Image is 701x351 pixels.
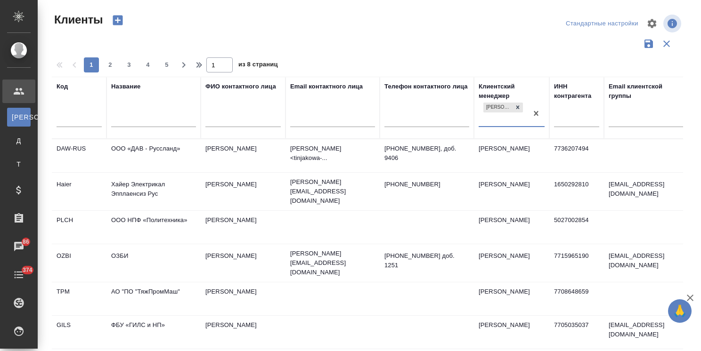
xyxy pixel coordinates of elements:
button: 4 [140,57,155,72]
td: [PERSON_NAME] [201,316,285,349]
span: 3 [122,60,137,70]
p: [PERSON_NAME][EMAIL_ADDRESS][DOMAIN_NAME] [290,177,375,206]
td: [EMAIL_ADDRESS][DOMAIN_NAME] [604,175,689,208]
td: ООО «ДАВ - Руссланд» [106,139,201,172]
a: Т [7,155,31,174]
button: Сбросить фильтры [658,35,676,53]
div: Телефон контактного лица [384,82,468,91]
td: [PERSON_NAME] [474,316,549,349]
span: Д [12,136,26,145]
button: 5 [159,57,174,72]
td: [PERSON_NAME] [474,282,549,315]
td: [PERSON_NAME] [474,211,549,244]
td: [PERSON_NAME] [201,247,285,279]
span: из 8 страниц [238,59,278,72]
div: Название [111,82,140,91]
div: ФИО контактного лица [205,82,276,91]
td: 7705035037 [549,316,604,349]
div: Клиентский менеджер [479,82,545,101]
span: [PERSON_NAME] [12,112,26,122]
a: 86 [2,235,35,258]
div: [PERSON_NAME] [483,103,513,112]
td: [PERSON_NAME] [474,139,549,172]
span: Настроить таблицу [641,12,663,35]
td: [EMAIL_ADDRESS][DOMAIN_NAME] [604,247,689,279]
td: ООО НПФ «Политехника» [106,211,201,244]
p: [PERSON_NAME][EMAIL_ADDRESS][DOMAIN_NAME] [290,249,375,277]
div: ИНН контрагента [554,82,599,101]
td: OZBI [52,247,106,279]
td: 7715965190 [549,247,604,279]
div: split button [563,16,641,31]
button: 3 [122,57,137,72]
div: Email контактного лица [290,82,363,91]
td: 5027002854 [549,211,604,244]
td: [PERSON_NAME] [201,211,285,244]
td: GILS [52,316,106,349]
td: Haier [52,175,106,208]
span: Посмотреть информацию [663,15,683,32]
td: 7708648659 [549,282,604,315]
td: TPM [52,282,106,315]
div: Код [57,82,68,91]
span: 2 [103,60,118,70]
div: Усманова Ольга [482,102,524,113]
p: [PHONE_NUMBER], доб. 9406 [384,144,469,163]
span: 374 [17,265,38,275]
td: Хайер Электрикал Эпплаенсиз Рус [106,175,201,208]
a: Д [7,131,31,150]
button: 2 [103,57,118,72]
td: ОЗБИ [106,247,201,279]
span: 4 [140,60,155,70]
button: Сохранить фильтры [640,35,658,53]
a: [PERSON_NAME] [7,108,31,127]
span: Т [12,160,26,169]
p: [PHONE_NUMBER] [384,180,469,189]
p: [PERSON_NAME] <tinjakowa-... [290,144,375,163]
button: 🙏 [668,299,692,323]
td: PLCH [52,211,106,244]
span: 🙏 [672,301,688,321]
span: 5 [159,60,174,70]
td: ФБУ «ГИЛС и НП» [106,316,201,349]
a: 374 [2,263,35,287]
td: [PERSON_NAME] [201,282,285,315]
td: 7736207494 [549,139,604,172]
button: Создать [106,12,129,28]
td: [EMAIL_ADDRESS][DOMAIN_NAME] [604,316,689,349]
p: [PHONE_NUMBER] доб. 1251 [384,251,469,270]
td: [PERSON_NAME] [474,247,549,279]
td: [PERSON_NAME] [201,175,285,208]
div: Email клиентской группы [609,82,684,101]
td: АО "ПО "ТяжПромМаш" [106,282,201,315]
span: Клиенты [52,12,103,27]
span: 86 [17,237,35,247]
td: DAW-RUS [52,139,106,172]
td: 1650292810 [549,175,604,208]
td: [PERSON_NAME] [201,139,285,172]
td: [PERSON_NAME] [474,175,549,208]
